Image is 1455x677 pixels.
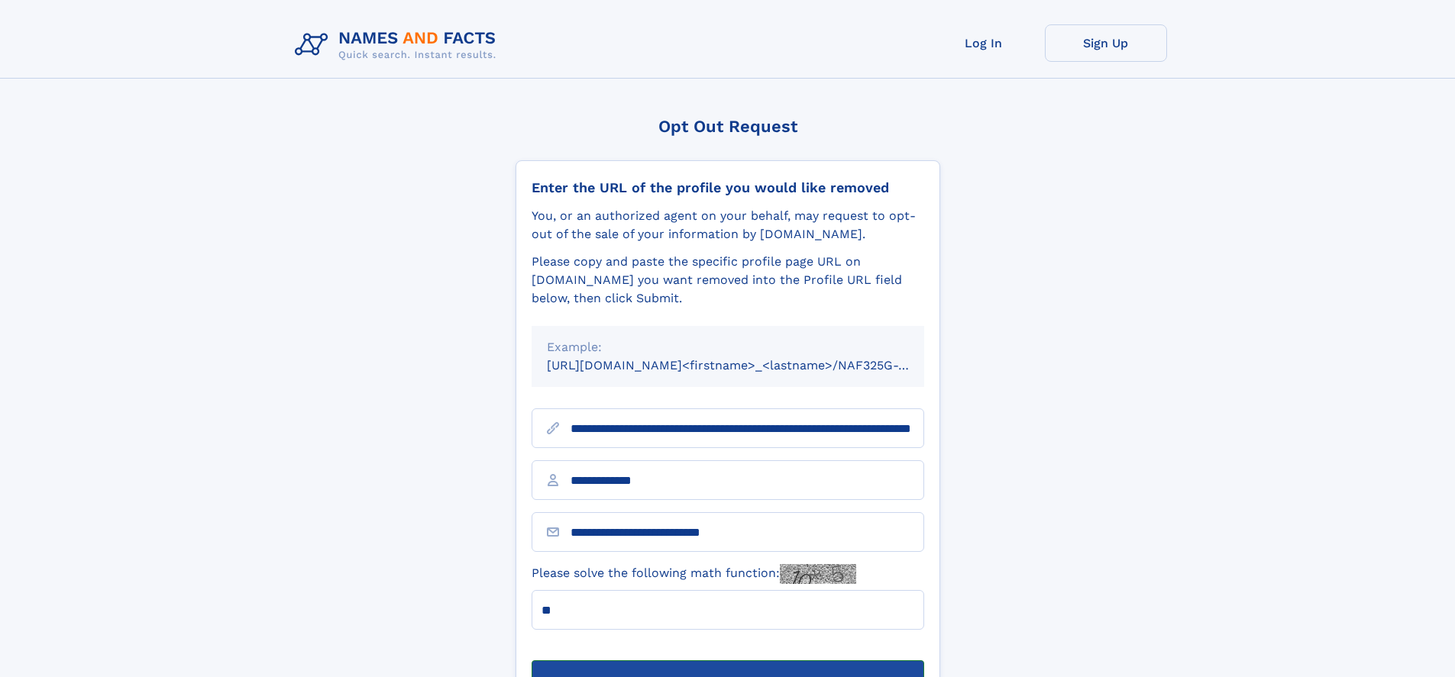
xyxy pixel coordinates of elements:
[532,253,924,308] div: Please copy and paste the specific profile page URL on [DOMAIN_NAME] you want removed into the Pr...
[532,564,856,584] label: Please solve the following math function:
[516,117,940,136] div: Opt Out Request
[923,24,1045,62] a: Log In
[532,179,924,196] div: Enter the URL of the profile you would like removed
[547,358,953,372] small: [URL][DOMAIN_NAME]<firstname>_<lastname>/NAF325G-xxxxxxxx
[547,338,909,356] div: Example:
[1045,24,1167,62] a: Sign Up
[532,207,924,243] div: You, or an authorized agent on your behalf, may request to opt-out of the sale of your informatio...
[289,24,509,66] img: Logo Names and Facts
